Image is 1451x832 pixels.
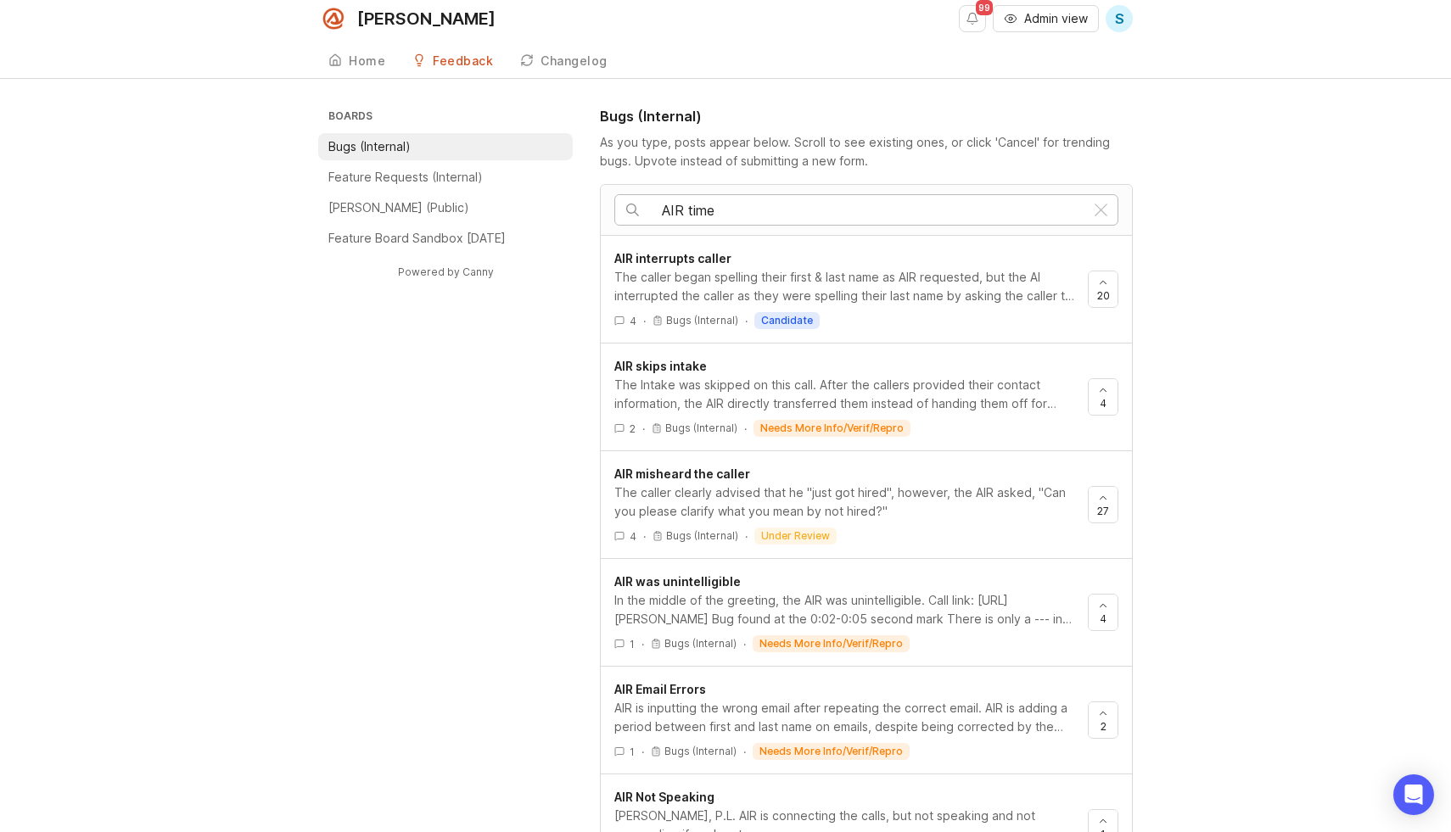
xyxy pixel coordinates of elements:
[614,574,741,589] span: AIR was unintelligible
[759,637,903,651] p: needs more info/verif/repro
[641,637,644,651] div: ·
[662,201,1084,220] input: Search…
[614,572,1088,652] a: AIR was unintelligibleIn the middle of the greeting, the AIR was unintelligible. Call link: [URL]...
[614,465,1088,544] a: AIR misheard the callerThe caller clearly advised that he "just got hired", however, the AIR aske...
[318,225,573,252] a: Feature Board Sandbox [DATE]
[318,44,395,79] a: Home
[1101,719,1106,734] span: 2
[614,376,1074,413] div: The Intake was skipped on this call. After the callers provided their contact information, the AI...
[630,529,636,544] span: 4
[614,591,1074,628] div: In the middle of the greeting, the AIR was unintelligible. Call link: [URL][PERSON_NAME] Bug foun...
[433,55,493,67] div: Feedback
[630,314,636,328] span: 4
[614,466,750,481] span: AIR misheard the caller
[614,251,731,265] span: AIR interrupts caller
[666,314,738,327] p: Bugs (Internal)
[664,745,737,758] p: Bugs (Internal)
[614,249,1088,329] a: AIR interrupts callerThe caller began spelling their first & last name as AIR requested, but the ...
[630,422,636,436] span: 2
[1088,594,1118,631] button: 4
[643,529,646,544] div: ·
[642,422,645,436] div: ·
[614,682,706,696] span: AIR Email Errors
[614,790,714,804] span: AIR Not Speaking
[318,3,349,34] img: Smith.ai logo
[325,106,573,130] h3: Boards
[759,745,903,758] p: needs more info/verif/repro
[614,699,1074,736] div: AIR is inputting the wrong email after repeating the correct email. AIR is adding a period betwee...
[328,230,506,247] p: Feature Board Sandbox [DATE]
[1088,701,1118,739] button: 2
[357,10,496,27] div: [PERSON_NAME]
[1115,8,1124,29] span: S
[630,637,635,651] span: 1
[1097,504,1109,518] span: 27
[993,5,1099,32] button: Admin view
[745,314,748,328] div: ·
[395,262,496,282] a: Powered by Canny
[743,637,746,651] div: ·
[744,422,747,436] div: ·
[1088,486,1118,523] button: 27
[743,745,746,759] div: ·
[510,44,618,79] a: Changelog
[1106,5,1133,32] button: S
[1393,774,1434,815] div: Open Intercom Messenger
[600,106,702,126] h1: Bugs (Internal)
[614,680,1088,760] a: AIR Email ErrorsAIR is inputting the wrong email after repeating the correct email. AIR is adding...
[402,44,503,79] a: Feedback
[643,314,646,328] div: ·
[328,199,469,216] p: [PERSON_NAME] (Public)
[1088,378,1118,416] button: 4
[541,55,608,67] div: Changelog
[641,745,644,759] div: ·
[614,359,707,373] span: AIR skips intake
[318,133,573,160] a: Bugs (Internal)
[760,422,904,435] p: needs more info/verif/repro
[614,357,1088,437] a: AIR skips intakeThe Intake was skipped on this call. After the callers provided their contact inf...
[1100,396,1106,410] span: 4
[630,745,635,759] span: 1
[1024,10,1088,27] span: Admin view
[614,483,1074,521] div: The caller clearly advised that he "just got hired", however, the AIR asked, "Can you please clar...
[665,422,737,435] p: Bugs (Internal)
[1097,288,1110,303] span: 20
[318,194,573,221] a: [PERSON_NAME] (Public)
[959,5,986,32] button: Notifications
[761,529,830,543] p: under review
[328,169,483,186] p: Feature Requests (Internal)
[761,314,813,327] p: candidate
[600,133,1133,170] div: As you type, posts appear below. Scroll to see existing ones, or click 'Cancel' for trending bugs...
[318,164,573,191] a: Feature Requests (Internal)
[745,529,748,544] div: ·
[666,529,738,543] p: Bugs (Internal)
[1100,611,1106,626] span: 4
[349,55,385,67] div: Home
[1088,271,1118,308] button: 20
[664,637,737,651] p: Bugs (Internal)
[328,138,411,155] p: Bugs (Internal)
[614,268,1074,305] div: The caller began spelling their first & last name as AIR requested, but the AI interrupted the ca...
